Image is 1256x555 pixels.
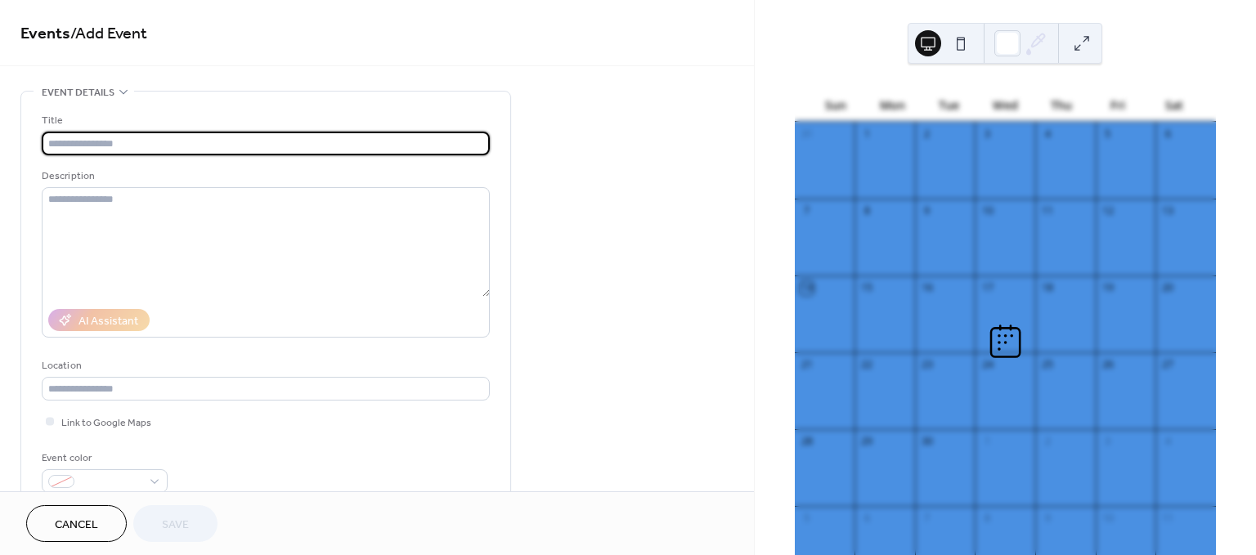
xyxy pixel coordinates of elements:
[920,204,934,218] div: 9
[800,128,814,141] div: 31
[1161,435,1175,449] div: 4
[1041,512,1055,526] div: 9
[860,204,874,218] div: 8
[1041,435,1055,449] div: 2
[1101,435,1115,449] div: 3
[1161,128,1175,141] div: 6
[70,18,147,50] span: / Add Event
[42,357,487,374] div: Location
[1101,512,1115,526] div: 10
[980,435,994,449] div: 1
[42,112,487,129] div: Title
[42,450,164,467] div: Event color
[980,358,994,372] div: 24
[977,88,1034,122] div: Wed
[1041,358,1055,372] div: 25
[860,512,874,526] div: 6
[1161,281,1175,295] div: 20
[1041,281,1055,295] div: 18
[860,358,874,372] div: 22
[920,358,934,372] div: 23
[800,281,814,295] div: 14
[1161,204,1175,218] div: 13
[920,512,934,526] div: 7
[1161,358,1175,372] div: 27
[800,435,814,449] div: 28
[860,435,874,449] div: 29
[1101,128,1115,141] div: 5
[980,128,994,141] div: 3
[920,281,934,295] div: 16
[20,18,70,50] a: Events
[42,168,487,185] div: Description
[1161,512,1175,526] div: 11
[1101,358,1115,372] div: 26
[1041,128,1055,141] div: 4
[61,414,151,432] span: Link to Google Maps
[920,435,934,449] div: 30
[42,84,114,101] span: Event details
[800,358,814,372] div: 21
[980,204,994,218] div: 10
[808,88,864,122] div: Sun
[921,88,977,122] div: Tue
[864,88,921,122] div: Mon
[1101,204,1115,218] div: 12
[800,512,814,526] div: 5
[920,128,934,141] div: 2
[26,505,127,542] button: Cancel
[1034,88,1090,122] div: Thu
[1146,88,1203,122] div: Sat
[860,128,874,141] div: 1
[1101,281,1115,295] div: 19
[800,204,814,218] div: 7
[980,512,994,526] div: 8
[1041,204,1055,218] div: 11
[1090,88,1146,122] div: Fri
[860,281,874,295] div: 15
[980,281,994,295] div: 17
[55,517,98,534] span: Cancel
